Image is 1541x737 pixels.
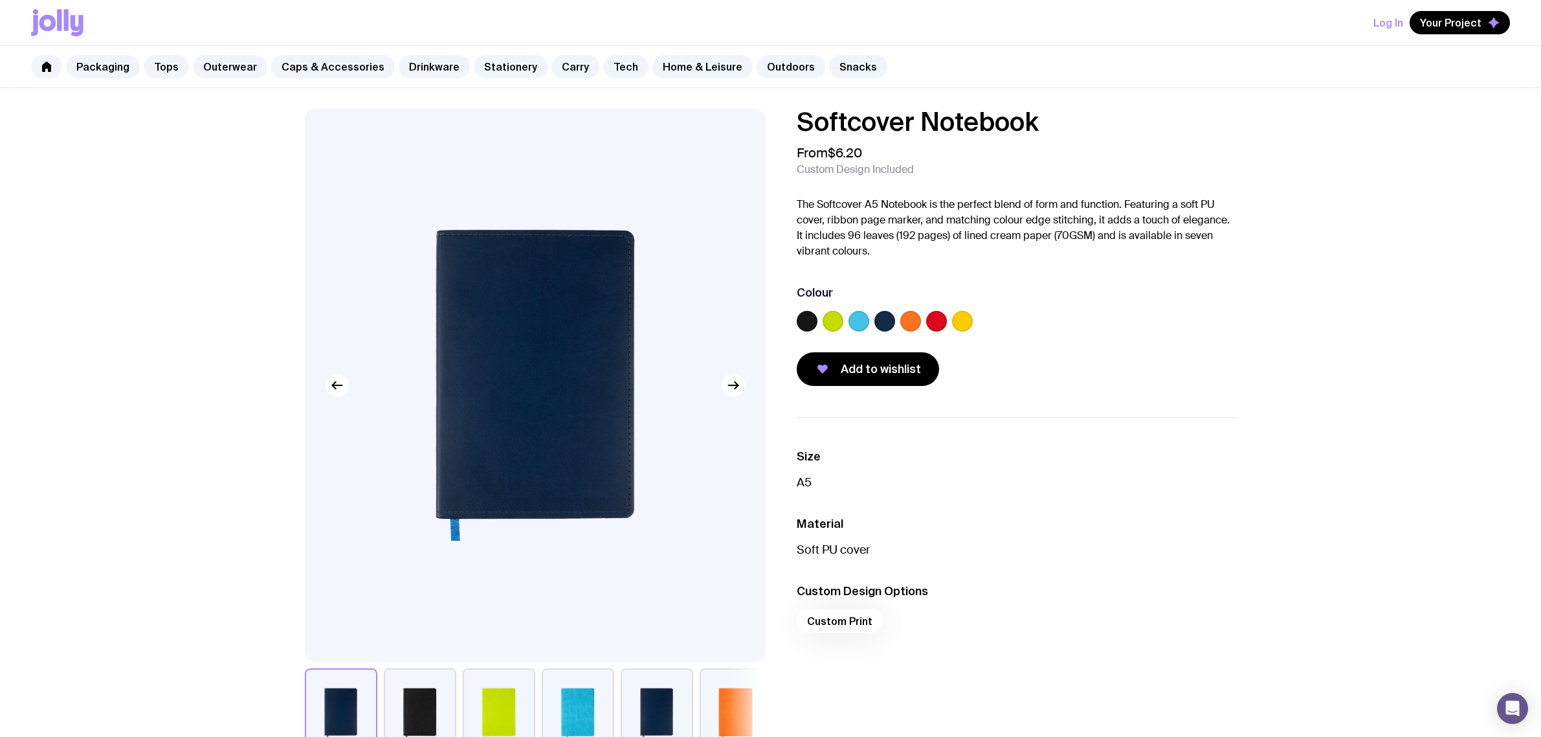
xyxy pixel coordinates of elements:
a: Outerwear [193,55,267,78]
a: Drinkware [399,55,470,78]
h3: Colour [797,285,833,300]
a: Tops [144,55,189,78]
p: Soft PU cover [797,542,1237,558]
a: Home & Leisure [652,55,753,78]
div: Open Intercom Messenger [1497,693,1528,724]
span: Your Project [1420,16,1481,29]
span: $6.20 [828,144,862,161]
p: The Softcover A5 Notebook is the perfect blend of form and function. Featuring a soft PU cover, r... [797,197,1237,259]
span: Add to wishlist [841,361,921,377]
h3: Custom Design Options [797,584,1237,599]
button: Your Project [1410,11,1510,34]
button: Log In [1373,11,1403,34]
span: Custom Design Included [797,163,914,176]
a: Outdoors [757,55,825,78]
h3: Material [797,516,1237,532]
a: Caps & Accessories [271,55,395,78]
button: Add to wishlist [797,352,939,386]
a: Packaging [66,55,140,78]
a: Carry [551,55,599,78]
a: Snacks [829,55,887,78]
a: Stationery [474,55,548,78]
a: Tech [603,55,649,78]
span: From [797,145,862,161]
p: A5 [797,475,1237,490]
h3: Size [797,449,1237,464]
h1: Softcover Notebook [797,109,1237,135]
